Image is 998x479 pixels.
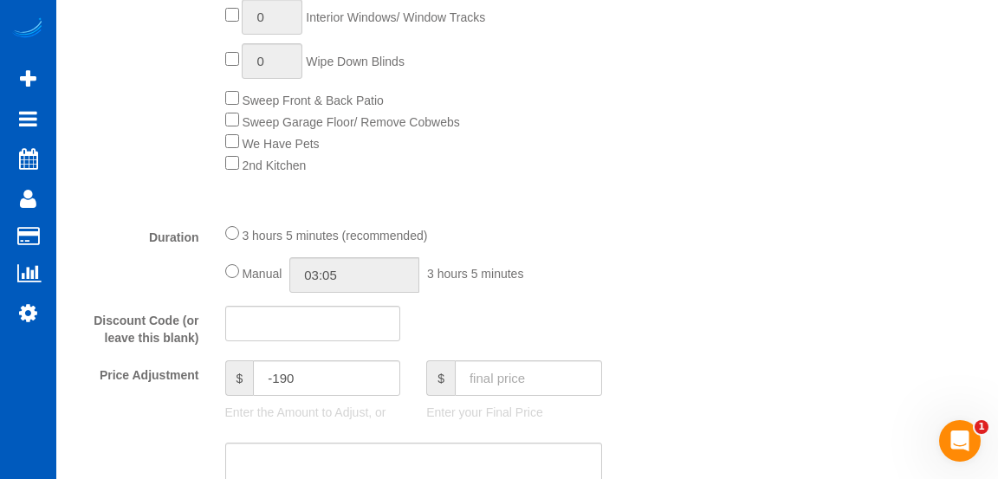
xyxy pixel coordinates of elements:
[455,360,602,396] input: final price
[242,267,282,281] span: Manual
[10,17,45,42] img: Automaid Logo
[939,420,981,462] iframe: Intercom live chat
[306,55,405,68] span: Wipe Down Blinds
[61,360,212,384] label: Price Adjustment
[426,404,602,421] p: Enter your Final Price
[975,420,988,434] span: 1
[242,115,459,129] span: Sweep Garage Floor/ Remove Cobwebs
[427,267,523,281] span: 3 hours 5 minutes
[242,137,319,151] span: We Have Pets
[426,360,455,396] span: $
[306,10,485,24] span: Interior Windows/ Window Tracks
[242,159,306,172] span: 2nd Kitchen
[61,223,212,246] label: Duration
[225,404,401,421] p: Enter the Amount to Adjust, or
[225,360,254,396] span: $
[61,306,212,346] label: Discount Code (or leave this blank)
[242,94,383,107] span: Sweep Front & Back Patio
[242,229,427,243] span: 3 hours 5 minutes (recommended)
